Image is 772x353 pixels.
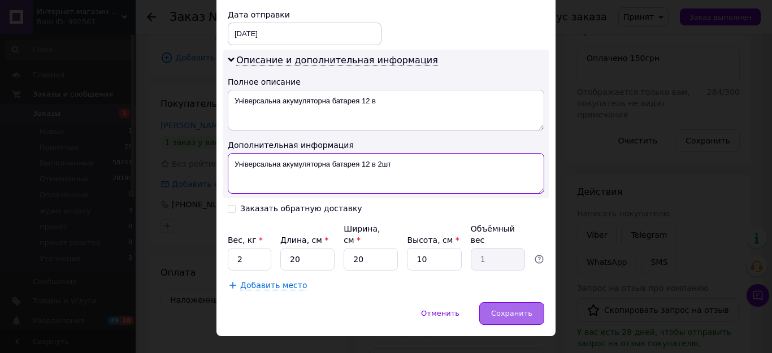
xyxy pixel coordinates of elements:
div: Объёмный вес [471,223,525,246]
label: Вес, кг [228,236,263,245]
label: Ширина, см [344,224,380,245]
textarea: Універсальна акумуляторна батарея 12 в 2шт [228,153,544,194]
span: Сохранить [491,309,532,317]
textarea: Універсальна акумуляторна батарея 12 в [228,90,544,130]
span: Отменить [421,309,459,317]
label: Высота, см [407,236,459,245]
span: Описание и дополнительная информация [236,55,438,66]
div: Заказать обратную доставку [240,204,362,213]
div: Дополнительная информация [228,140,544,151]
div: Дата отправки [228,9,381,20]
div: Полное описание [228,76,544,88]
span: Добавить место [240,281,307,290]
label: Длина, см [280,236,328,245]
